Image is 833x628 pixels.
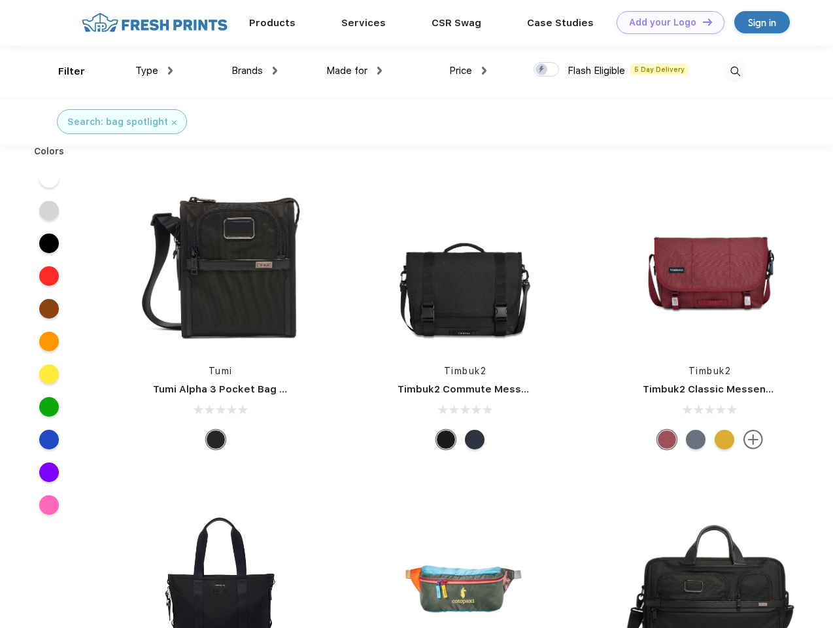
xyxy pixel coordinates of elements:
[465,430,484,449] div: Eco Nautical
[172,120,177,125] img: filter_cancel.svg
[686,430,705,449] div: Eco Lightbeam
[623,177,797,351] img: func=resize&h=266
[444,366,487,376] a: Timbuk2
[629,17,696,28] div: Add your Logo
[703,18,712,26] img: DT
[482,67,486,75] img: dropdown.png
[153,383,306,395] a: Tumi Alpha 3 Pocket Bag Small
[643,383,805,395] a: Timbuk2 Classic Messenger Bag
[436,430,456,449] div: Eco Black
[398,383,573,395] a: Timbuk2 Commute Messenger Bag
[449,65,472,77] span: Price
[568,65,625,77] span: Flash Eligible
[168,67,173,75] img: dropdown.png
[24,145,75,158] div: Colors
[209,366,233,376] a: Tumi
[273,67,277,75] img: dropdown.png
[133,177,307,351] img: func=resize&h=266
[231,65,263,77] span: Brands
[249,17,296,29] a: Products
[67,115,168,129] div: Search: bag spotlight
[378,177,552,351] img: func=resize&h=266
[206,430,226,449] div: Black
[715,430,734,449] div: Eco Amber
[58,64,85,79] div: Filter
[377,67,382,75] img: dropdown.png
[688,366,732,376] a: Timbuk2
[78,11,231,34] img: fo%20logo%202.webp
[135,65,158,77] span: Type
[630,63,688,75] span: 5 Day Delivery
[743,430,763,449] img: more.svg
[734,11,790,33] a: Sign in
[724,61,746,82] img: desktop_search.svg
[326,65,367,77] span: Made for
[657,430,677,449] div: Eco Collegiate Red
[748,15,776,30] div: Sign in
